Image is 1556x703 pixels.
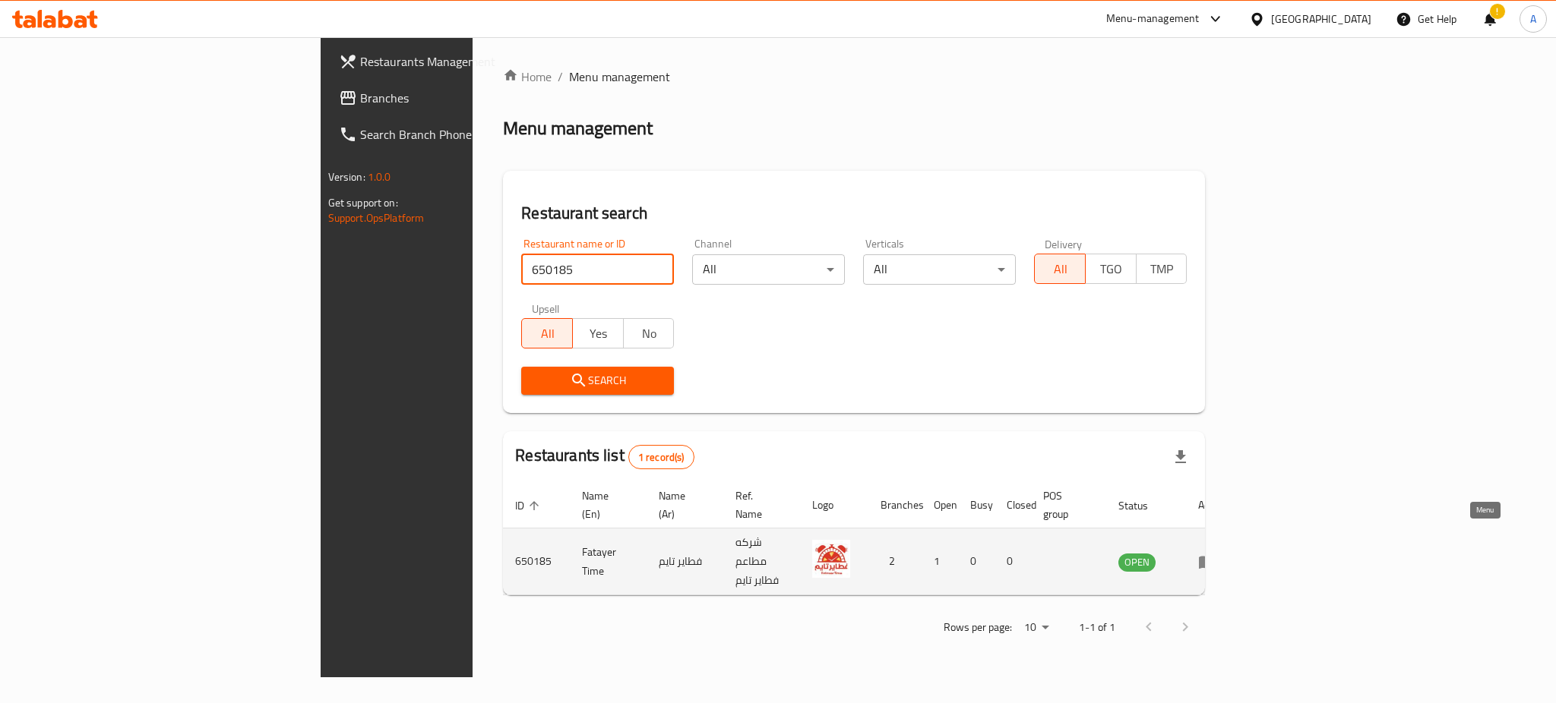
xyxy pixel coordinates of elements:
[1041,258,1080,280] span: All
[692,254,845,285] div: All
[723,528,800,595] td: شركه مطاعم فطاير تايم
[868,482,922,528] th: Branches
[368,167,391,187] span: 1.0.0
[503,482,1238,595] table: enhanced table
[327,43,580,80] a: Restaurants Management
[659,487,705,523] span: Name (Ar)
[360,125,568,143] span: Search Branch Phone
[1118,497,1168,515] span: Status
[1106,10,1200,28] div: Menu-management
[1186,482,1238,528] th: Action
[1271,11,1371,27] div: [GEOGRAPHIC_DATA]
[629,450,694,465] span: 1 record(s)
[1045,238,1083,249] label: Delivery
[360,52,568,71] span: Restaurants Management
[868,528,922,595] td: 2
[528,323,567,345] span: All
[521,318,573,348] button: All
[630,323,669,345] span: No
[569,68,670,86] span: Menu management
[1043,487,1088,523] span: POS group
[503,68,1205,86] nav: breadcrumb
[995,528,1031,595] td: 0
[1085,254,1137,284] button: TGO
[570,528,647,595] td: Fatayer Time
[800,482,868,528] th: Logo
[360,89,568,107] span: Branches
[1530,11,1536,27] span: A
[579,323,618,345] span: Yes
[521,367,674,395] button: Search
[922,528,958,595] td: 1
[944,618,1012,637] p: Rows per page:
[922,482,958,528] th: Open
[735,487,782,523] span: Ref. Name
[1018,616,1055,639] div: Rows per page:
[1136,254,1188,284] button: TMP
[1143,258,1181,280] span: TMP
[623,318,675,348] button: No
[1034,254,1086,284] button: All
[995,482,1031,528] th: Closed
[647,528,723,595] td: فطاير تايم
[1092,258,1131,280] span: TGO
[582,487,628,523] span: Name (En)
[521,202,1187,225] h2: Restaurant search
[1162,439,1199,475] div: Export file
[328,208,425,228] a: Support.OpsPlatform
[812,540,850,578] img: Fatayer Time
[958,528,995,595] td: 0
[863,254,1016,285] div: All
[327,80,580,116] a: Branches
[328,193,398,213] span: Get support on:
[1079,618,1115,637] p: 1-1 of 1
[515,497,544,515] span: ID
[958,482,995,528] th: Busy
[572,318,624,348] button: Yes
[533,371,662,390] span: Search
[515,444,694,469] h2: Restaurants list
[328,167,365,187] span: Version:
[1118,553,1156,571] span: OPEN
[1118,553,1156,572] div: OPEN
[327,116,580,153] a: Search Branch Phone
[521,254,674,285] input: Search for restaurant name or ID..
[532,303,560,314] label: Upsell
[628,445,694,469] div: Total records count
